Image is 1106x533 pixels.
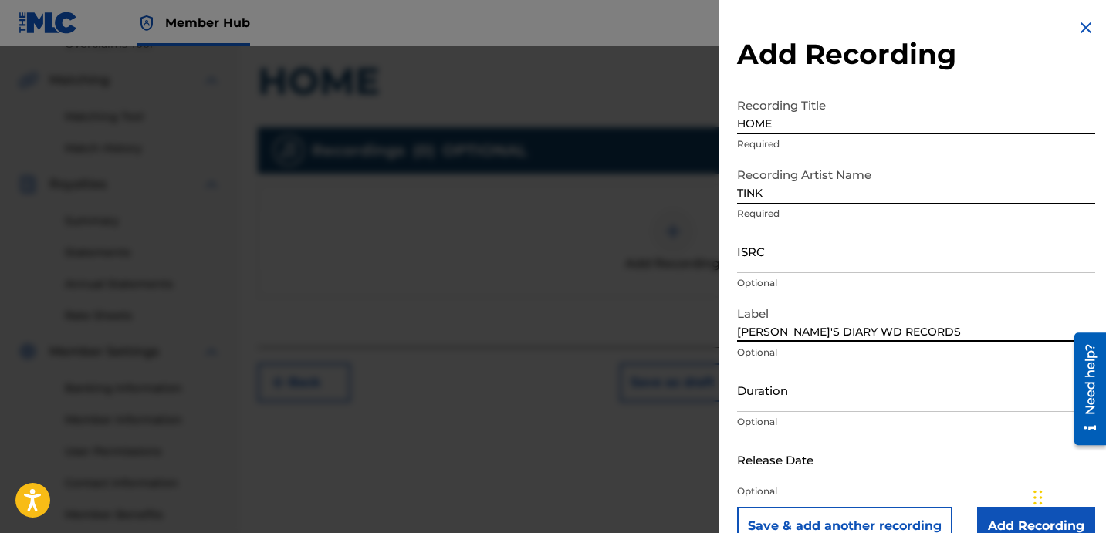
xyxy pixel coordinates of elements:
p: Required [737,207,1095,221]
p: Required [737,137,1095,151]
p: Optional [737,415,1095,429]
iframe: Chat Widget [1029,459,1106,533]
img: MLC Logo [19,12,78,34]
p: Optional [737,346,1095,359]
span: Member Hub [165,14,250,32]
div: Drag [1033,474,1043,521]
iframe: Resource Center [1063,326,1106,450]
p: Optional [737,484,1095,498]
h2: Add Recording [737,37,1095,72]
p: Optional [737,276,1095,290]
img: Top Rightsholder [137,14,156,32]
